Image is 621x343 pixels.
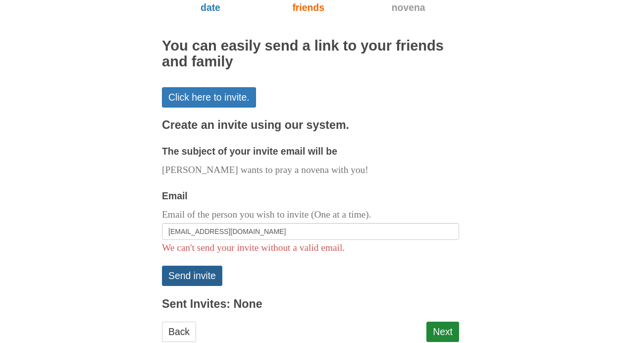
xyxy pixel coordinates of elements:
h3: Create an invite using our system. [162,119,459,132]
p: [PERSON_NAME] wants to pray a novena with you! [162,162,459,178]
span: We can't send your invite without a valid email. [162,242,345,253]
h3: Sent Invites: None [162,298,459,311]
a: Click here to invite. [162,87,256,108]
a: Back [162,322,196,342]
label: Email [162,188,188,204]
input: Email [162,223,459,240]
h2: You can easily send a link to your friends and family [162,38,459,70]
a: Next [426,322,459,342]
p: Email of the person you wish to invite (One at a time). [162,207,459,223]
button: Send invite [162,266,222,286]
label: The subject of your invite email will be [162,143,337,160]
